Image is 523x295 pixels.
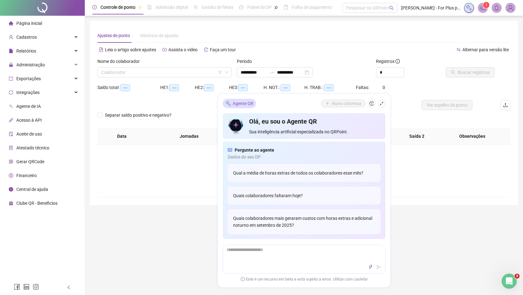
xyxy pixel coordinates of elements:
[16,131,42,136] span: Aceite de uso
[105,47,156,52] span: Leia o artigo sobre ajustes
[193,5,198,9] span: sun
[281,84,290,91] span: --:--
[9,49,13,53] span: file
[395,59,400,64] span: info-circle
[483,2,489,8] sup: 1
[97,128,147,145] th: Data
[324,84,334,91] span: --:--
[228,147,232,153] span: read
[16,159,44,164] span: Gerar QRCode
[97,84,160,91] div: Saldo total:
[9,63,13,67] span: lock
[379,101,384,106] span: shrink
[16,35,37,40] span: Cadastros
[356,85,370,90] span: Faltas:
[249,117,380,126] h4: Olá, eu sou o Agente QR
[228,153,380,160] span: Dados do seu DP
[97,58,144,65] label: Nome do colaborador
[9,132,13,136] span: audit
[247,5,272,10] span: Painel do DP
[462,47,509,52] span: Alternar para versão lite
[9,118,13,122] span: api
[304,84,356,91] div: H. TRAB.:
[503,103,508,108] span: upload
[444,133,501,140] span: Observações
[16,48,36,53] span: Relatórios
[204,84,214,91] span: --:--
[502,274,517,289] iframe: Intercom live chat
[195,84,229,91] div: HE 2:
[23,284,30,290] span: linkedin
[390,128,443,145] th: Saída 2
[9,159,13,164] span: qrcode
[376,58,400,65] span: Registros
[16,21,42,26] span: Página inicial
[33,284,39,290] span: instagram
[218,70,222,74] span: filter
[239,5,243,9] span: dashboard
[16,201,57,206] span: Clube QR - Beneficios
[389,6,394,10] span: search
[228,187,380,204] div: Quais colaboradores faltaram hoje?
[367,263,374,271] button: thunderbolt
[204,47,208,52] span: history
[16,90,40,95] span: Integrações
[241,276,368,282] span: Este é um recurso em beta e está sujeito a erros. Utilize com cautela!
[228,164,380,182] div: Qual a média de horas extras de todos os colaboradores esse mês?
[270,70,275,75] span: swap-right
[16,118,42,123] span: Acesso à API
[401,4,460,11] span: [PERSON_NAME] - For Plus propaganda
[147,128,232,145] th: Jornadas
[515,274,520,279] span: 3
[138,6,142,9] span: pushpin
[9,201,13,205] span: gift
[249,128,380,135] span: Sua inteligência artificial especializada no QRPoint.
[446,67,495,77] button: Buscar registros
[368,265,373,269] span: thunderbolt
[9,35,13,39] span: user-add
[383,85,385,90] span: 0
[210,47,236,52] span: Faça um tour
[238,84,248,91] span: --:--
[270,70,275,75] span: to
[480,5,486,11] span: notification
[241,277,245,281] span: exclamation-circle
[202,5,233,10] span: Gestão de férias
[101,5,135,10] span: Controle de ponto
[292,5,332,10] span: Folha de pagamento
[237,58,256,65] label: Período
[140,33,178,38] span: Histórico de ajustes
[16,173,37,178] span: Financeiro
[485,3,488,7] span: 1
[105,175,503,182] div: Não há dados
[169,84,179,91] span: --:--
[16,187,48,192] span: Central de ajuda
[67,285,71,290] span: left
[16,62,45,67] span: Administração
[168,47,198,52] span: Assista o vídeo
[9,146,13,150] span: solution
[9,21,13,25] span: home
[264,84,304,91] div: H. NOT.:
[321,100,365,107] button: Nova conversa
[369,101,374,106] span: history
[439,128,506,145] th: Observações
[225,100,232,107] img: sparkle-icon.fc2bf0ac1784a2077858766a79e2daf3.svg
[102,112,174,119] span: Separar saldo positivo e negativo?
[120,84,130,91] span: --:--
[9,90,13,95] span: sync
[494,5,499,11] span: bell
[99,47,103,52] span: file-text
[422,100,472,110] button: Ver espelho de ponto
[162,47,167,52] span: youtube
[228,117,244,135] img: icon
[456,47,461,52] span: swap
[223,99,256,108] div: Agente QR
[235,147,274,153] span: Pergunte ao agente
[16,145,49,150] span: Atestado técnico
[155,5,188,10] span: Admissão digital
[16,76,41,81] span: Exportações
[229,84,264,91] div: HE 3:
[9,76,13,81] span: export
[506,3,515,13] img: 12433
